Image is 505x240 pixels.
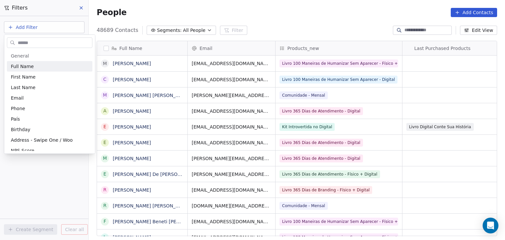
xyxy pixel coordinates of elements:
span: NPS Score [11,147,34,154]
span: Phone [11,105,25,112]
span: Address - Swipe One / Woo [11,137,73,143]
span: País [11,116,20,122]
span: First Name [11,74,36,80]
span: Email [11,95,24,101]
span: General [11,53,29,59]
span: Birthday [11,126,30,133]
span: Last Name [11,84,36,91]
span: Full Name [11,63,34,70]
